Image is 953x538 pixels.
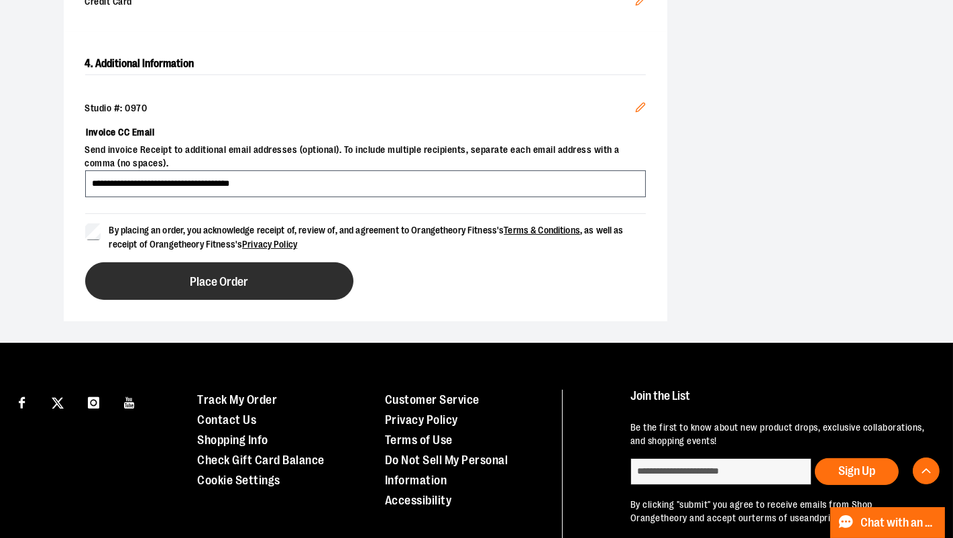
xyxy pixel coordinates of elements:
span: Sign Up [838,464,875,478]
a: Visit our X page [46,390,70,413]
span: Chat with an Expert [861,517,937,529]
p: Be the first to know about new product drops, exclusive collaborations, and shopping events! [630,421,928,448]
a: Shopping Info [197,433,268,447]
button: Place Order [85,262,353,300]
p: By clicking "submit" you agree to receive emails from Shop Orangetheory and accept our and [630,498,928,525]
span: By placing an order, you acknowledge receipt of, review of, and agreement to Orangetheory Fitness... [109,225,624,250]
a: Visit our Facebook page [10,390,34,413]
button: Chat with an Expert [830,507,946,538]
span: Place Order [190,276,248,288]
label: Invoice CC Email [85,121,646,144]
a: privacy and cookie policy. [820,513,924,523]
button: Sign Up [815,458,899,485]
a: Privacy Policy [242,239,297,250]
a: Terms of Use [385,433,453,447]
a: Customer Service [385,393,480,407]
a: Track My Order [197,393,277,407]
h2: 4. Additional Information [85,53,646,75]
a: Do Not Sell My Personal Information [385,453,508,487]
a: Visit our Youtube page [118,390,142,413]
a: terms of use [752,513,804,523]
img: Twitter [52,397,64,409]
input: By placing an order, you acknowledge receipt of, review of, and agreement to Orangetheory Fitness... [85,223,101,239]
span: Send invoice Receipt to additional email addresses (optional). To include multiple recipients, se... [85,144,646,170]
a: Accessibility [385,494,452,507]
input: enter email [630,458,811,485]
a: Contact Us [197,413,256,427]
a: Cookie Settings [197,474,280,487]
h4: Join the List [630,390,928,415]
a: Terms & Conditions [504,225,580,235]
a: Visit our Instagram page [82,390,105,413]
a: Privacy Policy [385,413,458,427]
button: Back To Top [913,458,940,484]
button: Edit [624,91,657,127]
a: Check Gift Card Balance [197,453,325,467]
div: Studio #: 0970 [85,102,646,115]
